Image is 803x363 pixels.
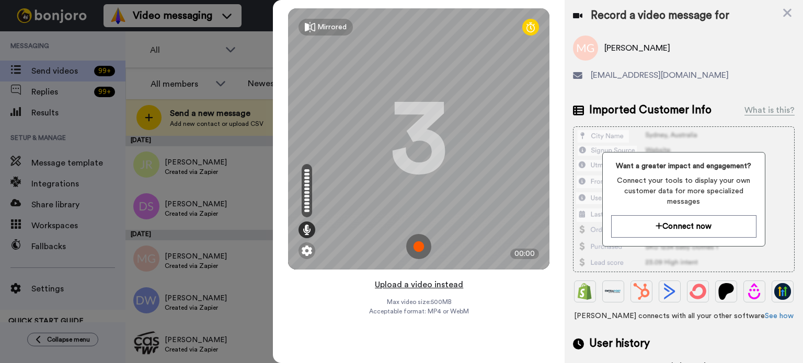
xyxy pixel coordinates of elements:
img: Shopify [577,283,593,300]
img: ActiveCampaign [661,283,678,300]
img: ic_record_start.svg [406,234,431,259]
button: Connect now [611,215,756,238]
img: Patreon [718,283,735,300]
img: ConvertKit [690,283,706,300]
span: Connect your tools to display your own customer data for more specialized messages [611,175,756,207]
div: 3 [390,100,448,178]
div: What is this? [744,104,795,116]
img: Hubspot [633,283,650,300]
span: Want a greater impact and engagement? [611,161,756,171]
span: User history [589,336,650,352]
button: Upload a video instead [372,278,466,291]
img: Ontraport [605,283,622,300]
span: [EMAIL_ADDRESS][DOMAIN_NAME] [591,69,729,81]
img: ic_gear.svg [302,245,312,256]
span: Max video size: 500 MB [386,298,451,306]
img: Drip [746,283,763,300]
img: GoHighLevel [774,283,791,300]
div: 00:00 [510,249,539,259]
span: Acceptable format: MP4 or WebM [369,307,469,315]
a: See how [765,312,794,320]
span: Imported Customer Info [589,102,712,118]
span: [PERSON_NAME] connects with all your other software [573,311,795,321]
